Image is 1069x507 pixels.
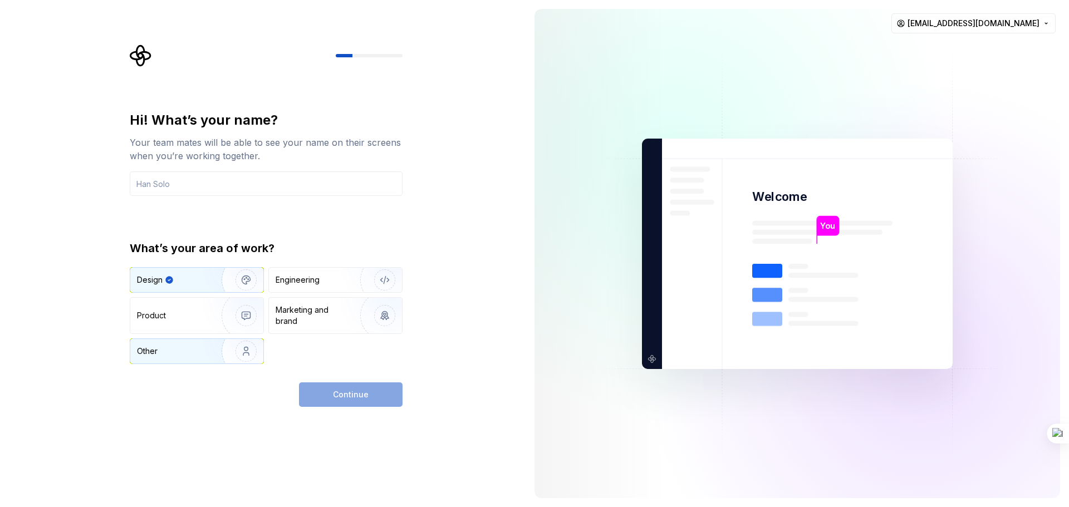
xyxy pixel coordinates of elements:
div: What’s your area of work? [130,240,403,256]
div: Engineering [276,274,320,286]
div: Design [137,274,163,286]
input: Han Solo [130,171,403,196]
div: Product [137,310,166,321]
button: [EMAIL_ADDRESS][DOMAIN_NAME] [891,13,1056,33]
p: Welcome [752,189,807,205]
div: Marketing and brand [276,304,351,327]
div: Hi! What’s your name? [130,111,403,129]
div: Other [137,346,158,357]
span: [EMAIL_ADDRESS][DOMAIN_NAME] [908,18,1039,29]
svg: Supernova Logo [130,45,152,67]
div: Your team mates will be able to see your name on their screens when you’re working together. [130,136,403,163]
p: You [820,219,835,232]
